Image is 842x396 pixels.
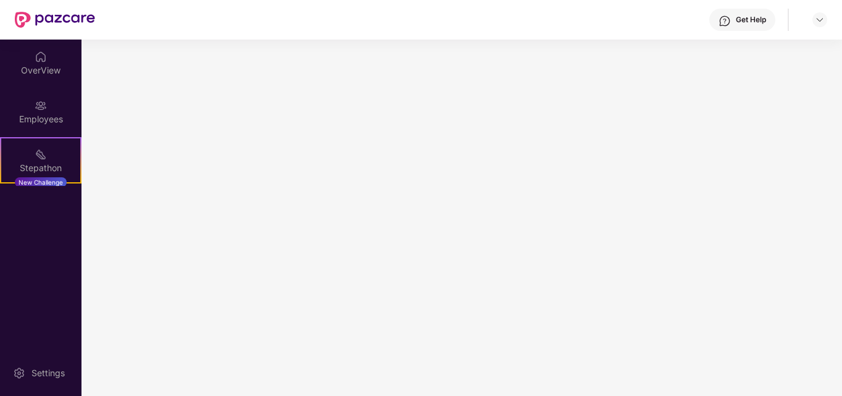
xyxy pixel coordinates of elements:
[35,148,47,161] img: svg+xml;base64,PHN2ZyB4bWxucz0iaHR0cDovL3d3dy53My5vcmcvMjAwMC9zdmciIHdpZHRoPSIyMSIgaGVpZ2h0PSIyMC...
[13,367,25,379] img: svg+xml;base64,PHN2ZyBpZD0iU2V0dGluZy0yMHgyMCIgeG1sbnM9Imh0dHA6Ly93d3cudzMub3JnLzIwMDAvc3ZnIiB3aW...
[15,177,67,187] div: New Challenge
[15,12,95,28] img: New Pazcare Logo
[1,162,80,174] div: Stepathon
[35,99,47,112] img: svg+xml;base64,PHN2ZyBpZD0iRW1wbG95ZWVzIiB4bWxucz0iaHR0cDovL3d3dy53My5vcmcvMjAwMC9zdmciIHdpZHRoPS...
[28,367,69,379] div: Settings
[736,15,766,25] div: Get Help
[35,51,47,63] img: svg+xml;base64,PHN2ZyBpZD0iSG9tZSIgeG1sbnM9Imh0dHA6Ly93d3cudzMub3JnLzIwMDAvc3ZnIiB3aWR0aD0iMjAiIG...
[815,15,825,25] img: svg+xml;base64,PHN2ZyBpZD0iRHJvcGRvd24tMzJ4MzIiIHhtbG5zPSJodHRwOi8vd3d3LnczLm9yZy8yMDAwL3N2ZyIgd2...
[719,15,731,27] img: svg+xml;base64,PHN2ZyBpZD0iSGVscC0zMngzMiIgeG1sbnM9Imh0dHA6Ly93d3cudzMub3JnLzIwMDAvc3ZnIiB3aWR0aD...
